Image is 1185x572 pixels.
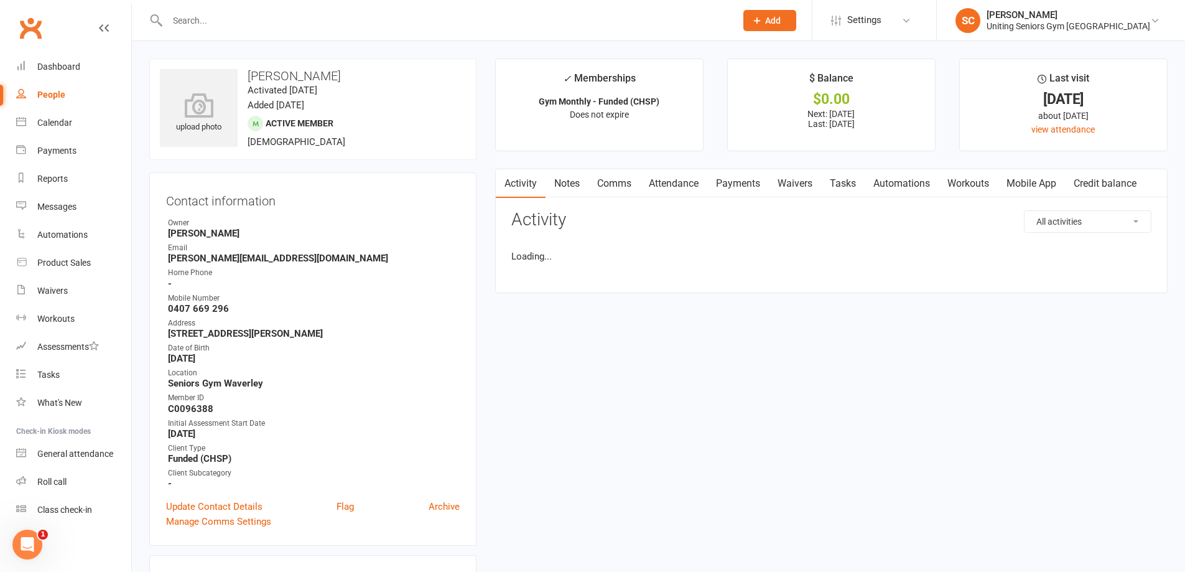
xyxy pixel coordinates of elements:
a: Notes [546,169,588,198]
strong: - [168,278,460,289]
span: Settings [847,6,881,34]
a: People [16,81,131,109]
a: Automations [16,221,131,249]
a: Calendar [16,109,131,137]
a: Messages [16,193,131,221]
div: Location [168,367,460,379]
div: Automations [37,230,88,240]
div: General attendance [37,449,113,459]
time: Added [DATE] [248,100,304,111]
span: [DEMOGRAPHIC_DATA] [248,136,345,148]
div: upload photo [160,93,238,134]
div: Memberships [563,70,636,93]
a: Update Contact Details [166,499,263,514]
div: Home Phone [168,267,460,279]
div: Class check-in [37,505,92,515]
a: What's New [16,389,131,417]
a: Activity [496,169,546,198]
a: Tasks [16,361,131,389]
a: General attendance kiosk mode [16,440,131,468]
div: Member ID [168,392,460,404]
a: Mobile App [998,169,1065,198]
div: Assessments [37,342,99,352]
a: Waivers [16,277,131,305]
div: Workouts [37,314,75,324]
a: Reports [16,165,131,193]
strong: [DATE] [168,428,460,439]
span: Does not expire [570,110,629,120]
div: Reports [37,174,68,184]
div: Client Type [168,443,460,454]
a: Archive [429,499,460,514]
strong: [PERSON_NAME] [168,228,460,239]
div: [PERSON_NAME] [987,9,1150,21]
a: Comms [588,169,640,198]
a: Manage Comms Settings [166,514,271,529]
div: [DATE] [971,93,1156,106]
h3: Activity [511,210,1151,230]
a: Workouts [16,305,131,333]
div: Dashboard [37,62,80,72]
div: Address [168,317,460,329]
div: $ Balance [809,70,853,93]
a: Dashboard [16,53,131,81]
div: People [37,90,65,100]
div: about [DATE] [971,109,1156,123]
div: Roll call [37,477,67,487]
strong: [STREET_ADDRESS][PERSON_NAME] [168,328,460,339]
button: Add [743,10,796,31]
div: Last visit [1038,70,1089,93]
div: Waivers [37,286,68,296]
a: Clubworx [15,12,46,44]
span: Add [765,16,781,26]
a: Roll call [16,468,131,496]
a: Automations [865,169,939,198]
a: Waivers [769,169,821,198]
div: Messages [37,202,77,212]
strong: Seniors Gym Waverley [168,378,460,389]
div: What's New [37,398,82,408]
strong: C0096388 [168,403,460,415]
div: Payments [37,146,77,156]
iframe: Intercom live chat [12,530,42,560]
li: Loading... [511,249,1151,264]
a: Attendance [640,169,707,198]
div: Calendar [37,118,72,128]
span: Active member [266,118,333,128]
a: Payments [16,137,131,165]
div: Tasks [37,370,60,380]
strong: [PERSON_NAME][EMAIL_ADDRESS][DOMAIN_NAME] [168,253,460,264]
strong: Funded (CHSP) [168,453,460,464]
p: Next: [DATE] Last: [DATE] [739,109,924,129]
a: view attendance [1031,124,1095,134]
a: Flag [337,499,354,514]
div: Email [168,242,460,254]
a: Workouts [939,169,998,198]
strong: [DATE] [168,353,460,364]
a: Product Sales [16,249,131,277]
div: Owner [168,217,460,229]
time: Activated [DATE] [248,85,317,96]
a: Assessments [16,333,131,361]
span: 1 [38,530,48,540]
strong: 0407 669 296 [168,303,460,314]
div: Initial Assessment Start Date [168,418,460,429]
div: Uniting Seniors Gym [GEOGRAPHIC_DATA] [987,21,1150,32]
div: Mobile Number [168,293,460,304]
a: Tasks [821,169,865,198]
strong: Gym Monthly - Funded (CHSP) [539,96,659,106]
h3: [PERSON_NAME] [160,69,466,83]
a: Class kiosk mode [16,496,131,524]
div: SC [955,8,980,33]
input: Search... [164,12,727,29]
h3: Contact information [166,189,460,208]
div: $0.00 [739,93,924,106]
a: Payments [707,169,769,198]
div: Product Sales [37,258,91,268]
div: Client Subcategory [168,467,460,479]
strong: - [168,478,460,489]
a: Credit balance [1065,169,1145,198]
div: Date of Birth [168,342,460,354]
i: ✓ [563,73,571,85]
